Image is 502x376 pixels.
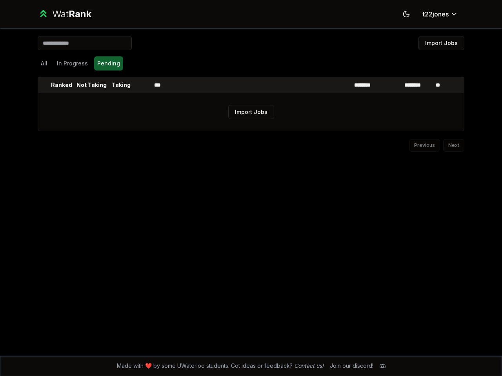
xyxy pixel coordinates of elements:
[94,56,123,70] button: Pending
[69,8,91,20] span: Rank
[76,81,107,89] p: Not Taking
[417,7,464,21] button: t22jones
[38,8,91,20] a: WatRank
[112,81,131,89] p: Taking
[117,362,324,370] span: Made with ❤️ by some UWaterloo students. Got ideas or feedback?
[330,362,373,370] div: Join our discord!
[228,105,274,119] button: Import Jobs
[51,81,72,89] p: Ranked
[38,56,51,70] button: All
[54,56,91,70] button: In Progress
[294,362,324,369] a: Contact us!
[418,36,464,50] button: Import Jobs
[423,9,449,19] span: t22jones
[52,8,91,20] div: Wat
